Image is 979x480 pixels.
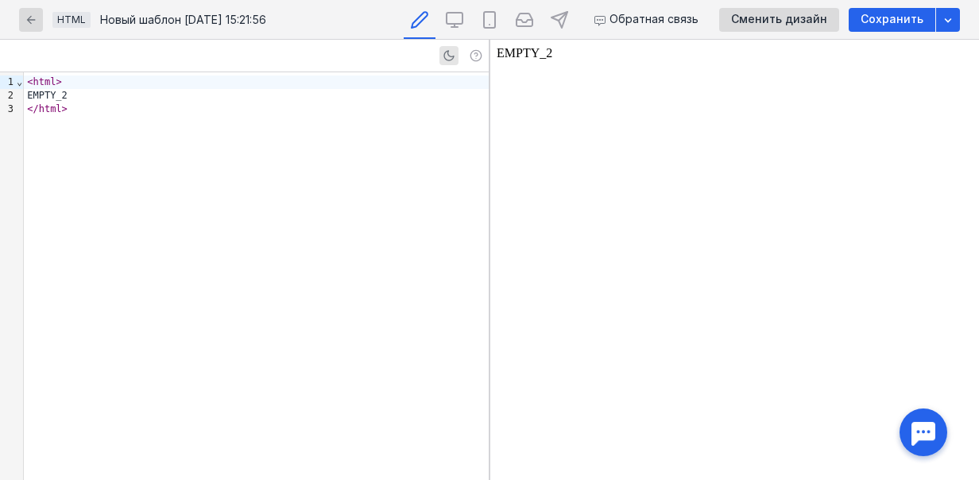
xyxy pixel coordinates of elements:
[39,103,62,114] span: html
[57,14,86,25] span: HTML
[56,76,61,87] span: >
[731,13,827,26] span: Сменить дизайн
[16,76,23,87] span: Fold line
[27,103,38,114] span: </
[588,8,706,32] button: Обратная связь
[27,76,33,87] span: <
[100,14,266,25] div: Новый шаблон [DATE] 15:21:56
[24,89,489,103] div: EMPTY_2
[33,76,56,87] span: html
[62,103,68,114] span: >
[861,13,923,26] span: Сохранить
[719,8,839,32] button: Сменить дизайн
[490,40,979,480] iframe: preview
[609,13,698,26] span: Обратная связь
[849,8,935,32] button: Сохранить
